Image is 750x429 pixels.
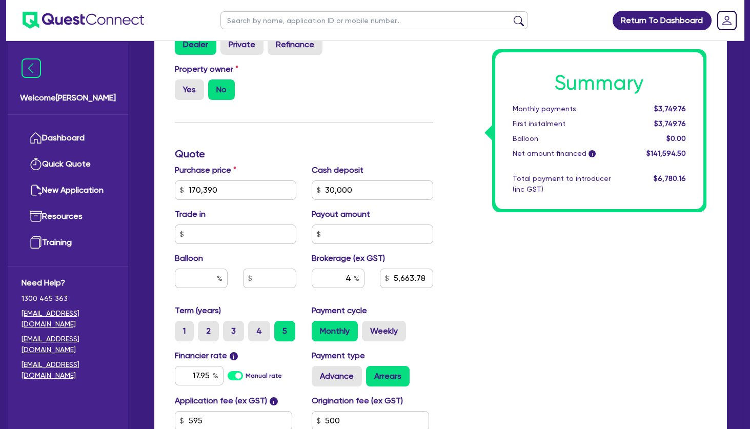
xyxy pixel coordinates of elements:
[175,395,267,407] label: Application fee (ex GST)
[274,321,295,341] label: 5
[513,71,686,95] h1: Summary
[268,34,322,55] label: Refinance
[220,11,528,29] input: Search by name, application ID or mobile number...
[22,359,114,381] a: [EMAIL_ADDRESS][DOMAIN_NAME]
[654,174,686,182] span: $6,780.16
[505,133,631,144] div: Balloon
[30,184,42,196] img: new-application
[22,203,114,230] a: Resources
[589,151,596,158] span: i
[505,173,631,195] div: Total payment to introducer (inc GST)
[175,252,203,264] label: Balloon
[175,304,221,317] label: Term (years)
[312,350,365,362] label: Payment type
[714,7,740,34] a: Dropdown toggle
[198,321,219,341] label: 2
[175,208,206,220] label: Trade in
[30,236,42,249] img: training
[312,304,367,317] label: Payment cycle
[654,105,686,113] span: $3,749.76
[505,104,631,114] div: Monthly payments
[20,92,116,104] span: Welcome [PERSON_NAME]
[22,58,41,78] img: icon-menu-close
[312,366,362,386] label: Advance
[22,334,114,355] a: [EMAIL_ADDRESS][DOMAIN_NAME]
[666,134,686,142] span: $0.00
[366,366,410,386] label: Arrears
[22,125,114,151] a: Dashboard
[230,352,238,360] span: i
[23,12,144,29] img: quest-connect-logo-blue
[613,11,712,30] a: Return To Dashboard
[312,252,385,264] label: Brokerage (ex GST)
[175,34,216,55] label: Dealer
[22,177,114,203] a: New Application
[22,293,114,304] span: 1300 465 363
[175,321,194,341] label: 1
[175,63,238,75] label: Property owner
[654,119,686,128] span: $3,749.76
[175,148,433,160] h3: Quote
[248,321,270,341] label: 4
[270,397,278,405] span: i
[223,321,244,341] label: 3
[246,371,282,380] label: Manual rate
[312,395,403,407] label: Origination fee (ex GST)
[175,350,238,362] label: Financier rate
[312,321,358,341] label: Monthly
[22,277,114,289] span: Need Help?
[362,321,406,341] label: Weekly
[646,149,686,157] span: $141,594.50
[175,164,236,176] label: Purchase price
[22,151,114,177] a: Quick Quote
[208,79,235,100] label: No
[22,230,114,256] a: Training
[22,308,114,330] a: [EMAIL_ADDRESS][DOMAIN_NAME]
[30,158,42,170] img: quick-quote
[505,118,631,129] div: First instalment
[312,208,370,220] label: Payout amount
[312,164,363,176] label: Cash deposit
[30,210,42,222] img: resources
[505,148,631,159] div: Net amount financed
[220,34,263,55] label: Private
[175,79,204,100] label: Yes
